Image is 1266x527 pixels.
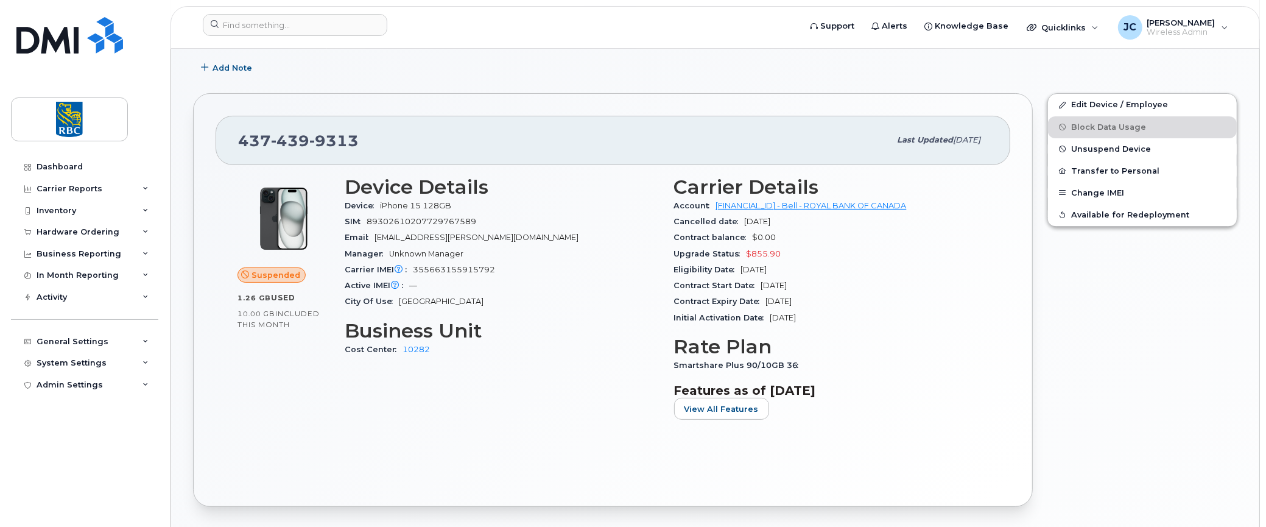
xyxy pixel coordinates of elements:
[1048,182,1237,204] button: Change IMEI
[674,265,741,274] span: Eligibility Date
[820,20,854,32] span: Support
[753,233,776,242] span: $0.00
[674,233,753,242] span: Contract balance
[674,336,989,358] h3: Rate Plan
[882,20,907,32] span: Alerts
[345,176,659,198] h3: Device Details
[716,201,907,210] a: [FINANCIAL_ID] - Bell - ROYAL BANK OF CANADA
[674,398,769,420] button: View All Features
[380,201,451,210] span: iPhone 15 128GB
[1147,27,1215,37] span: Wireless Admin
[345,320,659,342] h3: Business Unit
[309,132,359,150] span: 9313
[1110,15,1237,40] div: Jenn Carlson
[1124,20,1136,35] span: JC
[345,265,413,274] span: Carrier IMEI
[674,201,716,210] span: Account
[1048,138,1237,160] button: Unsuspend Device
[674,249,747,258] span: Upgrade Status
[770,313,797,322] span: [DATE]
[237,294,271,302] span: 1.26 GB
[916,14,1017,38] a: Knowledge Base
[674,383,989,398] h3: Features as of [DATE]
[1018,15,1107,40] div: Quicklinks
[1048,204,1237,226] button: Available for Redeployment
[674,361,805,370] span: Smartshare Plus 90/10GB 36
[1048,94,1237,116] a: Edit Device / Employee
[213,62,252,74] span: Add Note
[271,132,309,150] span: 439
[1048,160,1237,182] button: Transfer to Personal
[375,233,578,242] span: [EMAIL_ADDRESS][PERSON_NAME][DOMAIN_NAME]
[345,233,375,242] span: Email
[741,265,767,274] span: [DATE]
[674,297,766,306] span: Contract Expiry Date
[237,309,275,318] span: 10.00 GB
[251,269,300,281] span: Suspended
[674,313,770,322] span: Initial Activation Date
[863,14,916,38] a: Alerts
[1147,18,1215,27] span: [PERSON_NAME]
[345,281,409,290] span: Active IMEI
[345,345,403,354] span: Cost Center
[399,297,484,306] span: [GEOGRAPHIC_DATA]
[409,281,417,290] span: —
[403,345,430,354] a: 10282
[203,14,387,36] input: Find something...
[1048,116,1237,138] button: Block Data Usage
[897,135,953,144] span: Last updated
[1071,210,1189,219] span: Available for Redeployment
[345,249,389,258] span: Manager
[237,309,320,329] span: included this month
[747,249,781,258] span: $855.90
[801,14,863,38] a: Support
[413,265,495,274] span: 355663155915792
[766,297,792,306] span: [DATE]
[345,297,399,306] span: City Of Use
[345,217,367,226] span: SIM
[367,217,476,226] span: 89302610207729767589
[1071,144,1151,154] span: Unsuspend Device
[674,281,761,290] span: Contract Start Date
[674,176,989,198] h3: Carrier Details
[345,201,380,210] span: Device
[1041,23,1086,32] span: Quicklinks
[389,249,463,258] span: Unknown Manager
[953,135,980,144] span: [DATE]
[193,57,262,79] button: Add Note
[745,217,771,226] span: [DATE]
[935,20,1008,32] span: Knowledge Base
[271,293,295,302] span: used
[674,217,745,226] span: Cancelled date
[684,403,759,415] span: View All Features
[247,182,320,255] img: iPhone_15_Black.png
[238,132,359,150] span: 437
[761,281,787,290] span: [DATE]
